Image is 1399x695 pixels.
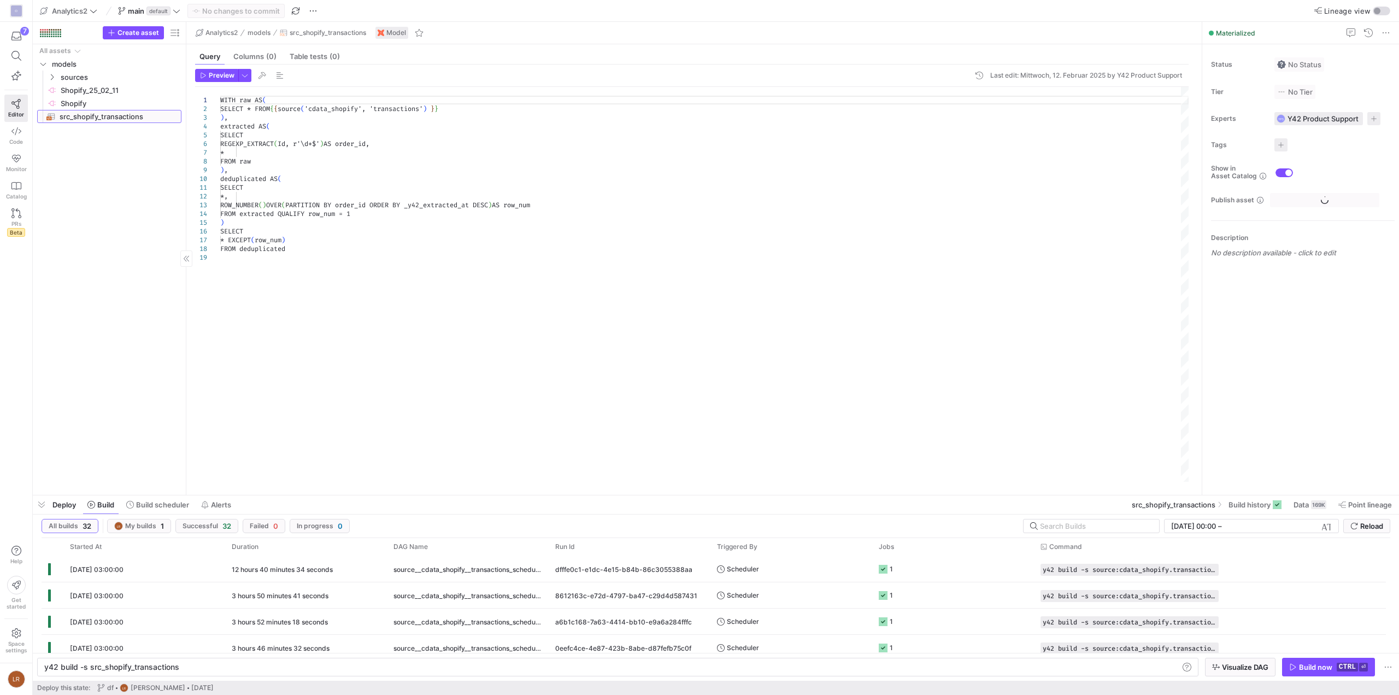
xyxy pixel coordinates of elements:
[1324,7,1371,15] span: Lineage view
[277,26,369,39] button: src_shopify_transactions
[70,592,124,600] span: [DATE] 03:00:00
[195,166,207,174] div: 9
[278,139,320,148] span: Id, r'\d+$'
[1311,500,1326,509] div: 169K
[393,543,428,551] span: DAG Name
[128,7,144,15] span: main
[890,556,893,582] div: 1
[220,236,251,244] span: * EXCEPT
[37,44,181,57] div: Press SPACE to select this row.
[103,26,164,39] button: Create asset
[195,253,207,262] div: 19
[220,174,278,183] span: deduplicated AS
[52,500,76,509] span: Deploy
[107,684,114,692] span: df
[232,592,328,600] y42-duration: 3 hours 50 minutes 41 seconds
[220,104,270,113] span: SELECT * FROM
[222,522,231,530] span: 32
[1043,566,1216,574] span: y42 build -s source:cdata_shopify.transactions
[161,522,164,530] span: 1
[4,122,28,149] a: Code
[232,644,330,652] y42-duration: 3 hours 46 minutes 32 seconds
[1288,114,1359,123] span: Y42 Product Support
[8,670,25,688] div: LR
[195,69,238,82] button: Preview
[549,609,710,634] div: a6b1c168-7a63-4414-bb10-e9a6a284fffc
[52,58,180,71] span: models
[274,139,278,148] span: (
[195,157,207,166] div: 8
[195,201,207,209] div: 13
[220,113,224,122] span: )
[549,635,710,661] div: 0eefc4ce-4e87-423b-8abe-d87fefb75c0f
[1171,522,1216,530] input: Start datetime
[1277,114,1285,123] div: YPS
[175,519,238,533] button: Successful32
[9,558,23,564] span: Help
[1360,522,1383,530] span: Reload
[70,618,124,626] span: [DATE] 03:00:00
[727,635,759,661] span: Scheduler
[262,201,266,209] span: )
[42,635,1386,661] div: Press SPACE to select this row.
[4,623,28,658] a: Spacesettings
[232,543,258,551] span: Duration
[4,204,28,241] a: PRsBeta
[42,556,1386,582] div: Press SPACE to select this row.
[1205,658,1275,676] button: Visualize DAG
[1228,500,1271,509] span: Build history
[1277,87,1286,96] img: No tier
[195,218,207,227] div: 15
[37,97,181,110] a: Shopify​​​​​​​​
[290,53,340,60] span: Table tests
[195,139,207,148] div: 6
[1049,543,1082,551] span: Command
[1043,645,1216,652] span: y42 build -s source:cdata_shopify.transactions
[1211,61,1266,68] span: Status
[195,227,207,236] div: 16
[1211,141,1266,149] span: Tags
[232,565,333,574] y42-duration: 12 hours 40 minutes 34 seconds
[220,209,350,218] span: FROM extracted QUALIFY row_num = 1
[281,201,285,209] span: (
[1224,495,1286,514] button: Build history
[95,681,216,695] button: dfLR[PERSON_NAME][DATE]
[274,104,278,113] span: {
[121,495,194,514] button: Build scheduler
[220,244,285,253] span: FROM deduplicated
[42,609,1386,635] div: Press SPACE to select this row.
[393,557,542,582] span: source__cdata_shopify__transactions_scheduler
[220,131,243,139] span: SELECT
[727,582,759,608] span: Scheduler
[220,96,262,104] span: WITH raw AS
[6,193,27,200] span: Catalog
[44,662,179,671] span: y42 build -s src_shopify_transactions
[1216,29,1255,37] span: Materialized
[220,139,274,148] span: REGEXP_EXTRACT
[301,104,304,113] span: (
[205,29,238,37] span: Analytics2
[52,7,87,15] span: Analytics2
[195,122,207,131] div: 4
[434,104,438,113] span: }
[37,4,100,18] button: Analytics2
[278,104,301,113] span: source
[60,110,169,123] span: src_shopify_transactions​​​​​​​​​​
[83,495,119,514] button: Build
[195,104,207,113] div: 2
[11,5,22,16] div: O
[195,244,207,253] div: 18
[273,522,278,530] span: 0
[61,71,180,84] span: sources
[39,47,71,55] div: All assets
[262,96,266,104] span: (
[488,201,492,209] span: )
[320,139,324,148] span: )
[37,57,181,71] div: Press SPACE to select this row.
[42,519,98,533] button: All builds32
[220,122,266,131] span: extracted AS
[1211,196,1254,204] span: Publish asset
[1333,495,1397,514] button: Point lineage
[1299,663,1332,671] div: Build now
[7,597,26,610] span: Get started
